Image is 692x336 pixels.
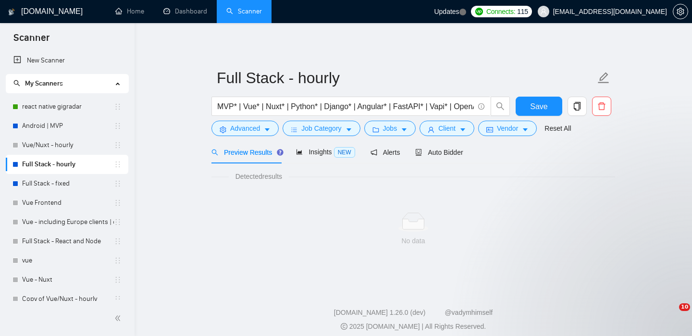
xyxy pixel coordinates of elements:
[6,212,128,232] li: Vue - including Europe clients | only search title
[516,97,562,116] button: Save
[540,8,547,15] span: user
[445,309,493,316] a: @vadymhimself
[372,126,379,133] span: folder
[22,116,114,136] a: Android | MVP
[420,121,474,136] button: userClientcaret-down
[6,31,57,51] span: Scanner
[114,199,122,207] span: holder
[220,126,226,133] span: setting
[114,161,122,168] span: holder
[434,8,459,15] span: Updates
[114,276,122,284] span: holder
[13,51,121,70] a: New Scanner
[276,148,284,157] div: Tooltip anchor
[593,102,611,111] span: delete
[401,126,408,133] span: caret-down
[211,149,218,156] span: search
[486,126,493,133] span: idcard
[334,147,355,158] span: NEW
[544,123,571,134] a: Reset All
[491,102,509,111] span: search
[6,232,128,251] li: Full Stack - React and Node
[219,236,607,246] div: No data
[217,100,474,112] input: Search Freelance Jobs...
[296,148,355,156] span: Insights
[679,303,690,311] span: 10
[229,171,289,182] span: Detected results
[22,155,114,174] a: Full Stack - hourly
[211,121,279,136] button: settingAdvancedcaret-down
[478,103,484,110] span: info-circle
[114,122,122,130] span: holder
[364,121,416,136] button: folderJobscaret-down
[371,149,400,156] span: Alerts
[114,218,122,226] span: holder
[6,289,128,309] li: Copy of Vue/Nuxt - hourly
[415,149,463,156] span: Auto Bidder
[438,123,456,134] span: Client
[22,232,114,251] a: Full Stack - React and Node
[22,212,114,232] a: Vue - including Europe clients | only search title
[346,126,352,133] span: caret-down
[226,7,262,15] a: searchScanner
[114,313,124,323] span: double-left
[415,149,422,156] span: robot
[163,7,207,15] a: dashboardDashboard
[142,322,684,332] div: 2025 [DOMAIN_NAME] | All Rights Reserved.
[659,303,682,326] iframe: Intercom live chat
[6,97,128,116] li: react native gigradar
[264,126,271,133] span: caret-down
[211,149,281,156] span: Preview Results
[13,80,20,87] span: search
[6,251,128,270] li: vue
[522,126,529,133] span: caret-down
[114,141,122,149] span: holder
[22,270,114,289] a: Vue - Nuxt
[491,97,510,116] button: search
[530,100,547,112] span: Save
[114,237,122,245] span: holder
[22,251,114,270] a: vue
[371,149,377,156] span: notification
[334,309,426,316] a: [DOMAIN_NAME] 1.26.0 (dev)
[6,155,128,174] li: Full Stack - hourly
[6,136,128,155] li: Vue/Nuxt - hourly
[291,126,297,133] span: bars
[22,174,114,193] a: Full Stack - fixed
[22,193,114,212] a: Vue Frontend
[497,123,518,134] span: Vendor
[114,257,122,264] span: holder
[673,4,688,19] button: setting
[22,289,114,309] a: Copy of Vue/Nuxt - hourly
[6,193,128,212] li: Vue Frontend
[230,123,260,134] span: Advanced
[597,72,610,84] span: edit
[486,6,515,17] span: Connects:
[592,97,611,116] button: delete
[459,126,466,133] span: caret-down
[6,270,128,289] li: Vue - Nuxt
[517,6,528,17] span: 115
[25,79,63,87] span: My Scanners
[6,51,128,70] li: New Scanner
[383,123,397,134] span: Jobs
[114,295,122,303] span: holder
[115,7,144,15] a: homeHome
[22,136,114,155] a: Vue/Nuxt - hourly
[428,126,434,133] span: user
[475,8,483,15] img: upwork-logo.png
[568,102,586,111] span: copy
[283,121,360,136] button: barsJob Categorycaret-down
[673,8,688,15] a: setting
[217,66,595,90] input: Scanner name...
[568,97,587,116] button: copy
[114,180,122,187] span: holder
[6,116,128,136] li: Android | MVP
[8,4,15,20] img: logo
[13,79,63,87] span: My Scanners
[6,174,128,193] li: Full Stack - fixed
[478,121,537,136] button: idcardVendorcaret-down
[22,97,114,116] a: react native gigradar
[301,123,341,134] span: Job Category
